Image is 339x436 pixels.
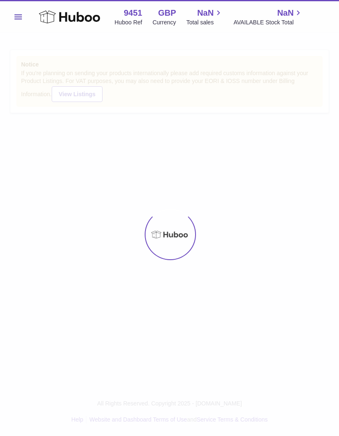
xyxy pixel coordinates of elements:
[115,19,142,26] div: Huboo Ref
[158,7,176,19] strong: GBP
[153,19,176,26] div: Currency
[277,7,294,19] span: NaN
[197,7,214,19] span: NaN
[124,7,142,19] strong: 9451
[234,7,303,26] a: NaN AVAILABLE Stock Total
[186,7,223,26] a: NaN Total sales
[186,19,223,26] span: Total sales
[234,19,303,26] span: AVAILABLE Stock Total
